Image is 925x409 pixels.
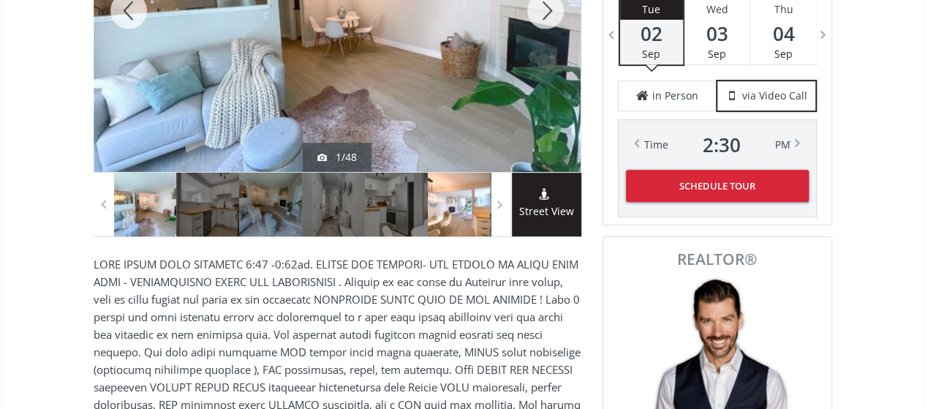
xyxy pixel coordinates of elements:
[750,23,816,44] span: 04
[644,135,790,155] div: Time PM
[708,47,726,61] span: Sep
[742,89,807,103] span: via Video Call
[652,89,698,103] span: in Person
[642,47,660,61] span: Sep
[317,150,357,165] div: 1/48
[512,203,581,220] span: Street View
[684,23,750,44] span: 03
[620,23,683,44] span: 02
[774,47,793,61] span: Sep
[619,252,815,267] span: REALTOR®
[703,135,741,155] span: 2 : 30
[626,170,809,202] button: Schedule Tour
